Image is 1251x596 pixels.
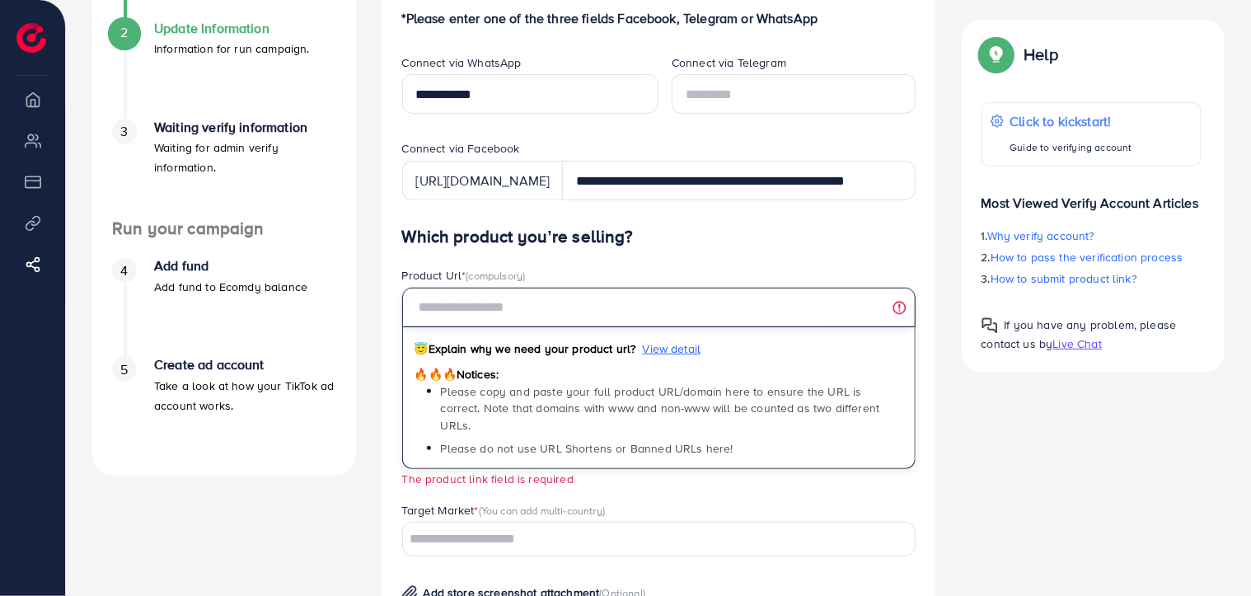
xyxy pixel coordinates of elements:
span: (You can add multi-country) [479,503,605,518]
iframe: Chat [1181,522,1239,584]
li: Waiting verify information [92,120,356,218]
span: 5 [120,360,128,379]
span: How to submit product link? [991,270,1136,287]
p: *Please enter one of the three fields Facebook, Telegram or WhatsApp [402,8,916,28]
li: Create ad account [92,357,356,456]
span: How to pass the verification process [991,249,1183,265]
li: Update Information [92,21,356,120]
div: Search for option [402,522,916,556]
img: Popup guide [982,40,1011,69]
p: Take a look at how your TikTok ad account works. [154,376,336,415]
div: [URL][DOMAIN_NAME] [402,161,564,200]
span: Notices: [415,366,499,382]
label: Target Market [402,502,606,519]
span: Live Chat [1053,336,1102,352]
p: Information for run campaign. [154,39,310,59]
img: logo [16,23,46,53]
h4: Which product you’re selling? [402,227,916,247]
h4: Waiting verify information [154,120,336,135]
span: Please copy and paste your full product URL/domain here to ensure the URL is correct. Note that d... [441,383,880,434]
p: Help [1024,45,1059,64]
span: View detail [643,340,701,357]
label: Connect via WhatsApp [402,54,522,71]
small: The product link field is required [402,471,574,486]
img: Popup guide [982,317,998,334]
label: Connect via Facebook [402,140,520,157]
p: Guide to verifying account [1010,138,1132,157]
p: 3. [982,269,1202,289]
h4: Run your campaign [92,218,356,239]
span: If you have any problem, please contact us by [982,317,1177,352]
span: Please do not use URL Shortens or Banned URLs here! [441,440,733,457]
span: 3 [120,122,128,141]
label: Connect via Telegram [672,54,786,71]
span: 😇 [415,340,429,357]
li: Add fund [92,258,356,357]
span: 🔥🔥🔥 [415,366,457,382]
input: Search for option [405,527,894,552]
p: Waiting for admin verify information. [154,138,336,177]
p: 2. [982,247,1202,267]
span: Explain why we need your product url? [415,340,636,357]
span: 2 [120,23,128,42]
p: Most Viewed Verify Account Articles [982,180,1202,213]
p: 1. [982,226,1202,246]
h4: Add fund [154,258,307,274]
span: 4 [120,261,128,280]
p: Add fund to Ecomdy balance [154,277,307,297]
p: Click to kickstart! [1010,111,1132,131]
label: Product Url [402,267,526,284]
h4: Create ad account [154,357,336,373]
span: (compulsory) [466,268,525,283]
h4: Update Information [154,21,310,36]
span: Why verify account? [987,228,1094,244]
